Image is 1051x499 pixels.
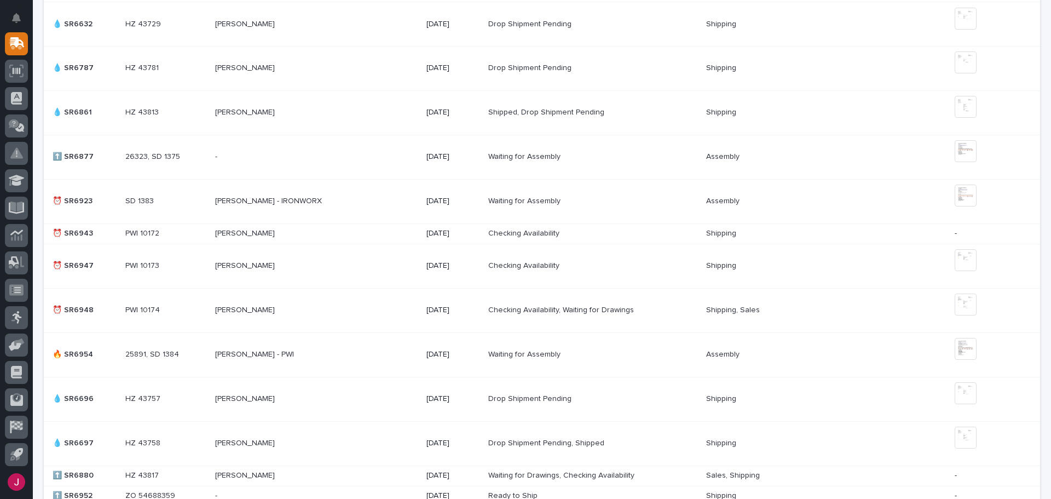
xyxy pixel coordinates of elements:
p: [DATE] [426,152,480,162]
p: Checking Availability [488,259,562,271]
tr: 💧 SR6861💧 SR6861 HZ 43813HZ 43813 [PERSON_NAME][PERSON_NAME] [DATE]Shipped, Drop Shipment Pending... [44,90,1040,135]
tr: ⏰ SR6943⏰ SR6943 PWI 10172PWI 10172 [PERSON_NAME][PERSON_NAME] [DATE]Checking AvailabilityCheckin... [44,223,1040,244]
p: 💧 SR6632 [53,18,95,29]
tr: 💧 SR6632💧 SR6632 HZ 43729HZ 43729 [PERSON_NAME][PERSON_NAME] [DATE]Drop Shipment PendingDrop Ship... [44,2,1040,46]
p: - [955,229,1023,238]
p: Drop Shipment Pending [488,61,574,73]
p: 25891, SD 1384 [125,348,181,359]
p: - [215,150,220,162]
p: Shipping [706,18,738,29]
p: 26323, SD 1375 [125,150,182,162]
p: Assembly [706,348,742,359]
p: [PERSON_NAME] [215,227,277,238]
p: [DATE] [426,306,480,315]
p: ⏰ SR6947 [53,259,96,271]
p: Shipping [706,61,738,73]
p: [PERSON_NAME] - IRONWORX [215,194,324,206]
p: Assembly [706,194,742,206]
p: Shipped, Drop Shipment Pending [488,106,607,117]
p: [PERSON_NAME] [215,259,277,271]
p: [PERSON_NAME] [215,437,277,448]
button: users-avatar [5,471,28,494]
p: [DATE] [426,20,480,29]
p: Shipping [706,227,738,238]
p: PWI 10174 [125,303,162,315]
p: [DATE] [426,350,480,359]
p: Shipping [706,437,738,448]
p: ⏰ SR6948 [53,303,96,315]
p: 💧 SR6787 [53,61,96,73]
p: Waiting for Assembly [488,150,563,162]
p: Checking Availability, Waiting for Drawings [488,303,636,315]
p: - [955,471,1023,480]
p: Shipping, Sales [706,303,762,315]
p: Waiting for Assembly [488,348,563,359]
p: [PERSON_NAME] [215,18,277,29]
p: Drop Shipment Pending [488,18,574,29]
button: Notifications [5,7,28,30]
p: Waiting for Drawings, Checking Availability [488,469,637,480]
p: [PERSON_NAME] [215,106,277,117]
tr: ⏰ SR6947⏰ SR6947 PWI 10173PWI 10173 [PERSON_NAME][PERSON_NAME] [DATE]Checking AvailabilityCheckin... [44,244,1040,288]
p: Shipping [706,392,738,404]
p: [PERSON_NAME] [215,61,277,73]
p: [DATE] [426,108,480,117]
p: [PERSON_NAME] [215,303,277,315]
p: PWI 10172 [125,227,161,238]
tr: ⏰ SR6948⏰ SR6948 PWI 10174PWI 10174 [PERSON_NAME][PERSON_NAME] [DATE]Checking Availability, Waiti... [44,288,1040,332]
p: 🔥 SR6954 [53,348,95,359]
p: Sales, Shipping [706,469,762,480]
p: [DATE] [426,197,480,206]
p: Waiting for Assembly [488,194,563,206]
p: [DATE] [426,64,480,73]
p: ⬆️ SR6877 [53,150,96,162]
tr: 🔥 SR6954🔥 SR6954 25891, SD 138425891, SD 1384 [PERSON_NAME] - PWI[PERSON_NAME] - PWI [DATE]Waitin... [44,332,1040,377]
p: 💧 SR6861 [53,106,94,117]
p: [DATE] [426,229,480,238]
p: HZ 43758 [125,437,163,448]
p: Shipping [706,106,738,117]
p: [DATE] [426,439,480,448]
p: [PERSON_NAME] [215,469,277,480]
p: ⏰ SR6923 [53,194,95,206]
p: HZ 43817 [125,469,161,480]
p: [DATE] [426,471,480,480]
p: 💧 SR6696 [53,392,96,404]
p: PWI 10173 [125,259,161,271]
tr: 💧 SR6697💧 SR6697 HZ 43758HZ 43758 [PERSON_NAME][PERSON_NAME] [DATE]Drop Shipment Pending, Shipped... [44,421,1040,466]
tr: 💧 SR6696💧 SR6696 HZ 43757HZ 43757 [PERSON_NAME][PERSON_NAME] [DATE]Drop Shipment PendingDrop Ship... [44,377,1040,421]
tr: ⬆️ SR6877⬆️ SR6877 26323, SD 137526323, SD 1375 -- [DATE]Waiting for AssemblyWaiting for Assembly... [44,135,1040,179]
p: HZ 43781 [125,61,161,73]
p: [DATE] [426,394,480,404]
p: HZ 43757 [125,392,163,404]
p: Drop Shipment Pending [488,392,574,404]
p: ⬆️ SR6880 [53,469,96,480]
tr: ⏰ SR6923⏰ SR6923 SD 1383SD 1383 [PERSON_NAME] - IRONWORX[PERSON_NAME] - IRONWORX [DATE]Waiting fo... [44,179,1040,223]
p: [PERSON_NAME] - PWI [215,348,296,359]
p: ⏰ SR6943 [53,227,95,238]
p: Assembly [706,150,742,162]
p: [DATE] [426,261,480,271]
p: Shipping [706,259,738,271]
p: Drop Shipment Pending, Shipped [488,437,607,448]
p: HZ 43813 [125,106,161,117]
p: SD 1383 [125,194,156,206]
div: Notifications [14,13,28,31]
tr: ⬆️ SR6880⬆️ SR6880 HZ 43817HZ 43817 [PERSON_NAME][PERSON_NAME] [DATE]Waiting for Drawings, Checki... [44,466,1040,486]
p: HZ 43729 [125,18,163,29]
tr: 💧 SR6787💧 SR6787 HZ 43781HZ 43781 [PERSON_NAME][PERSON_NAME] [DATE]Drop Shipment PendingDrop Ship... [44,46,1040,90]
p: 💧 SR6697 [53,437,96,448]
p: [PERSON_NAME] [215,392,277,404]
p: Checking Availability [488,227,562,238]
